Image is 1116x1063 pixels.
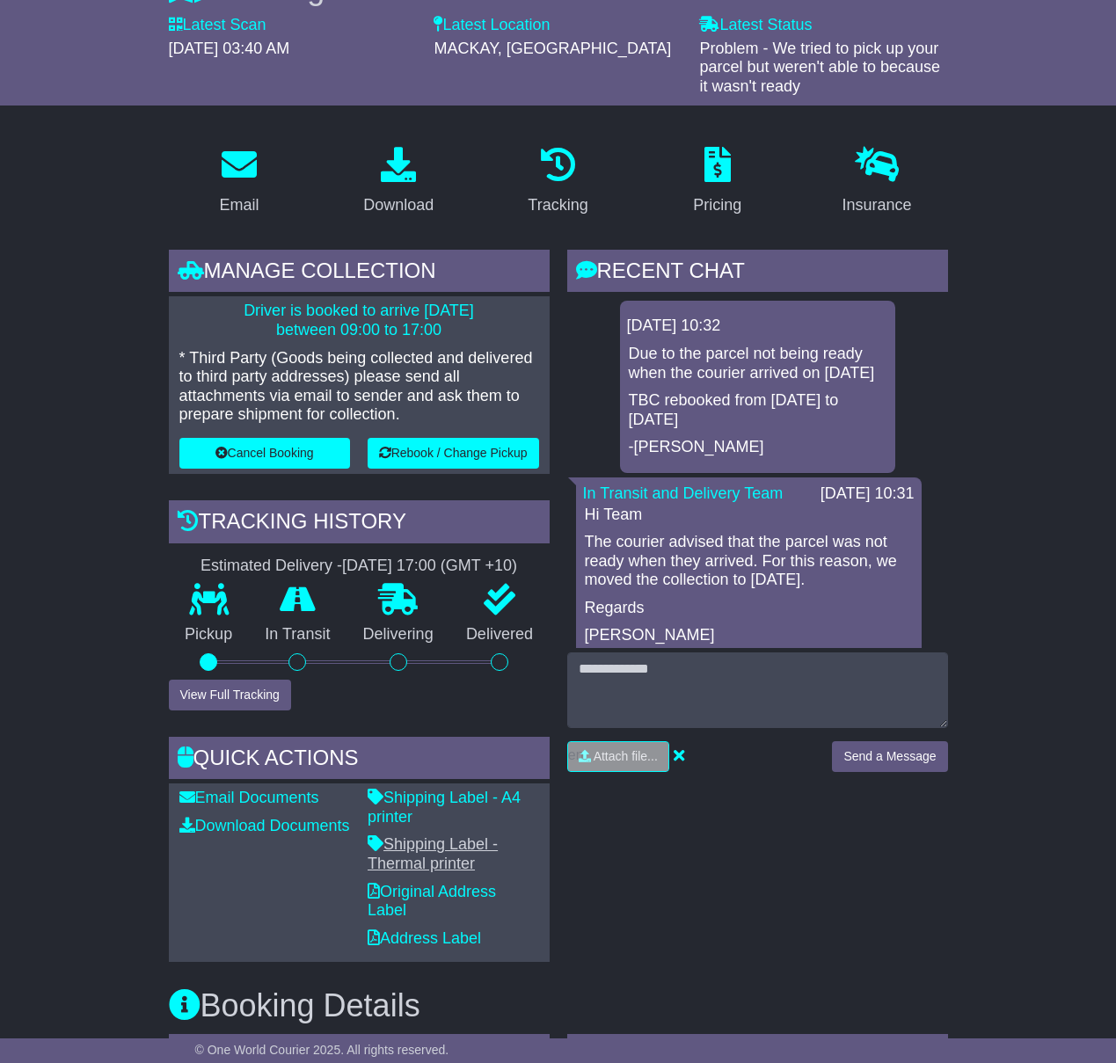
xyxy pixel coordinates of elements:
[368,438,539,469] button: Rebook / Change Pickup
[169,16,266,35] label: Latest Scan
[699,40,940,95] span: Problem - We tried to pick up your parcel but weren't able to because it wasn't ready
[434,16,550,35] label: Latest Location
[842,193,911,217] div: Insurance
[179,349,539,425] p: * Third Party (Goods being collected and delivered to third party addresses) please send all atta...
[629,391,886,429] p: TBC rebooked from [DATE] to [DATE]
[169,737,550,784] div: Quick Actions
[682,141,753,223] a: Pricing
[627,317,888,336] div: [DATE] 10:32
[449,625,549,644] p: Delivered
[220,193,259,217] div: Email
[368,883,496,920] a: Original Address Label
[363,193,434,217] div: Download
[567,250,948,297] div: RECENT CHAT
[169,40,290,57] span: [DATE] 03:40 AM
[195,1043,449,1057] span: © One World Courier 2025. All rights reserved.
[528,193,587,217] div: Tracking
[249,625,346,644] p: In Transit
[368,789,521,826] a: Shipping Label - A4 printer
[352,141,445,223] a: Download
[693,193,741,217] div: Pricing
[832,741,947,772] button: Send a Message
[342,557,517,576] div: [DATE] 17:00 (GMT +10)
[169,625,249,644] p: Pickup
[179,302,539,339] p: Driver is booked to arrive [DATE] between 09:00 to 17:00
[516,141,599,223] a: Tracking
[179,438,350,469] button: Cancel Booking
[368,929,481,947] a: Address Label
[169,680,291,710] button: View Full Tracking
[434,40,671,57] span: MACKAY, [GEOGRAPHIC_DATA]
[169,988,948,1023] h3: Booking Details
[585,506,913,525] p: Hi Team
[830,141,923,223] a: Insurance
[179,817,350,834] a: Download Documents
[169,557,550,576] div: Estimated Delivery -
[169,500,550,548] div: Tracking history
[346,625,449,644] p: Delivering
[179,789,319,806] a: Email Documents
[629,345,886,382] p: Due to the parcel not being ready when the courier arrived on [DATE]
[629,438,886,457] p: -[PERSON_NAME]
[585,599,913,618] p: Regards
[585,626,913,645] p: [PERSON_NAME]
[585,533,913,590] p: The courier advised that the parcel was not ready when they arrived. For this reason, we moved th...
[208,141,271,223] a: Email
[368,835,498,872] a: Shipping Label - Thermal printer
[169,250,550,297] div: Manage collection
[583,484,784,502] a: In Transit and Delivery Team
[821,484,915,504] div: [DATE] 10:31
[699,16,812,35] label: Latest Status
